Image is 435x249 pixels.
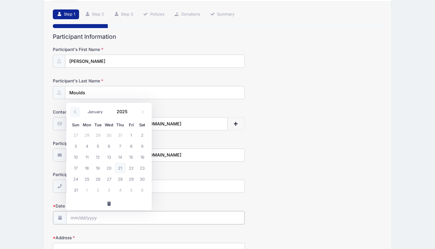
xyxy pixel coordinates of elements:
span: August 26, 2025 [92,173,103,184]
span: September 5, 2025 [126,184,137,195]
span: August 2, 2025 [137,129,148,140]
label: Address [53,235,163,241]
input: email@email.com [66,117,227,130]
input: Year [114,107,133,116]
span: August 29, 2025 [126,173,137,184]
span: August 21, 2025 [114,162,125,173]
span: July 28, 2025 [82,129,92,140]
h2: Participant Information [53,33,382,40]
span: August 25, 2025 [82,173,92,184]
span: August 27, 2025 [103,173,114,184]
span: July 31, 2025 [114,129,125,140]
a: Summary [206,9,238,20]
span: August 13, 2025 [103,151,114,162]
span: August 3, 2025 [70,140,81,151]
label: Participant's First Name [53,46,163,52]
label: Participant's Last Name [53,78,163,84]
span: August 30, 2025 [137,173,148,184]
span: Thu [114,123,125,127]
span: August 9, 2025 [137,140,148,151]
span: August 16, 2025 [137,151,148,162]
input: Participant's Last Name [65,86,245,99]
span: August 10, 2025 [70,151,81,162]
span: August 18, 2025 [82,162,92,173]
span: August 17, 2025 [70,162,81,173]
a: Step 3 [110,9,137,20]
label: Participant Phone [53,171,163,178]
a: Step 2 [81,9,108,20]
span: August 1, 2025 [126,129,137,140]
span: September 6, 2025 [137,184,148,195]
input: email@email.com [66,149,245,162]
span: August 6, 2025 [103,140,114,151]
label: Contact Email [53,109,163,115]
span: August 31, 2025 [70,184,81,195]
span: August 11, 2025 [82,151,92,162]
span: Mon [82,123,92,127]
span: August 5, 2025 [92,140,103,151]
span: August 12, 2025 [92,151,103,162]
input: Participant's First Name [65,55,245,68]
span: September 1, 2025 [82,184,92,195]
span: July 27, 2025 [70,129,81,140]
span: August 20, 2025 [103,162,114,173]
a: Donations [170,9,204,20]
select: Month [85,108,112,116]
label: Date of Birth [53,203,163,209]
span: August 24, 2025 [70,173,81,184]
span: Sun [70,123,81,127]
a: Policies [139,9,169,20]
span: August 8, 2025 [126,140,137,151]
span: Sat [137,123,148,127]
a: Step 1 [53,9,79,20]
span: August 14, 2025 [114,151,125,162]
span: August 4, 2025 [82,140,92,151]
span: Tue [92,123,103,127]
span: Fri [126,123,137,127]
span: August 22, 2025 [126,162,137,173]
span: September 3, 2025 [103,184,114,195]
span: July 30, 2025 [103,129,114,140]
span: Wed [103,123,114,127]
span: August 23, 2025 [137,162,148,173]
span: August 19, 2025 [92,162,103,173]
input: mm/dd/yyyy [66,211,245,224]
span: August 15, 2025 [126,151,137,162]
span: September 2, 2025 [92,184,103,195]
span: September 4, 2025 [114,184,125,195]
span: August 7, 2025 [114,140,125,151]
span: July 29, 2025 [92,129,103,140]
span: August 28, 2025 [114,173,125,184]
label: Participant Email [53,140,163,146]
input: (xxx) xxx-xxxx [66,180,245,193]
